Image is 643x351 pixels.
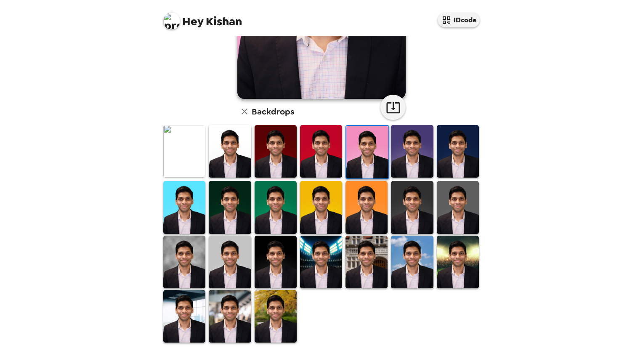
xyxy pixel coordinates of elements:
img: Original [163,125,205,178]
h6: Backdrops [252,105,294,118]
img: profile pic [163,13,180,29]
span: Kishan [163,8,242,27]
button: IDcode [438,13,480,27]
span: Hey [182,14,203,29]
